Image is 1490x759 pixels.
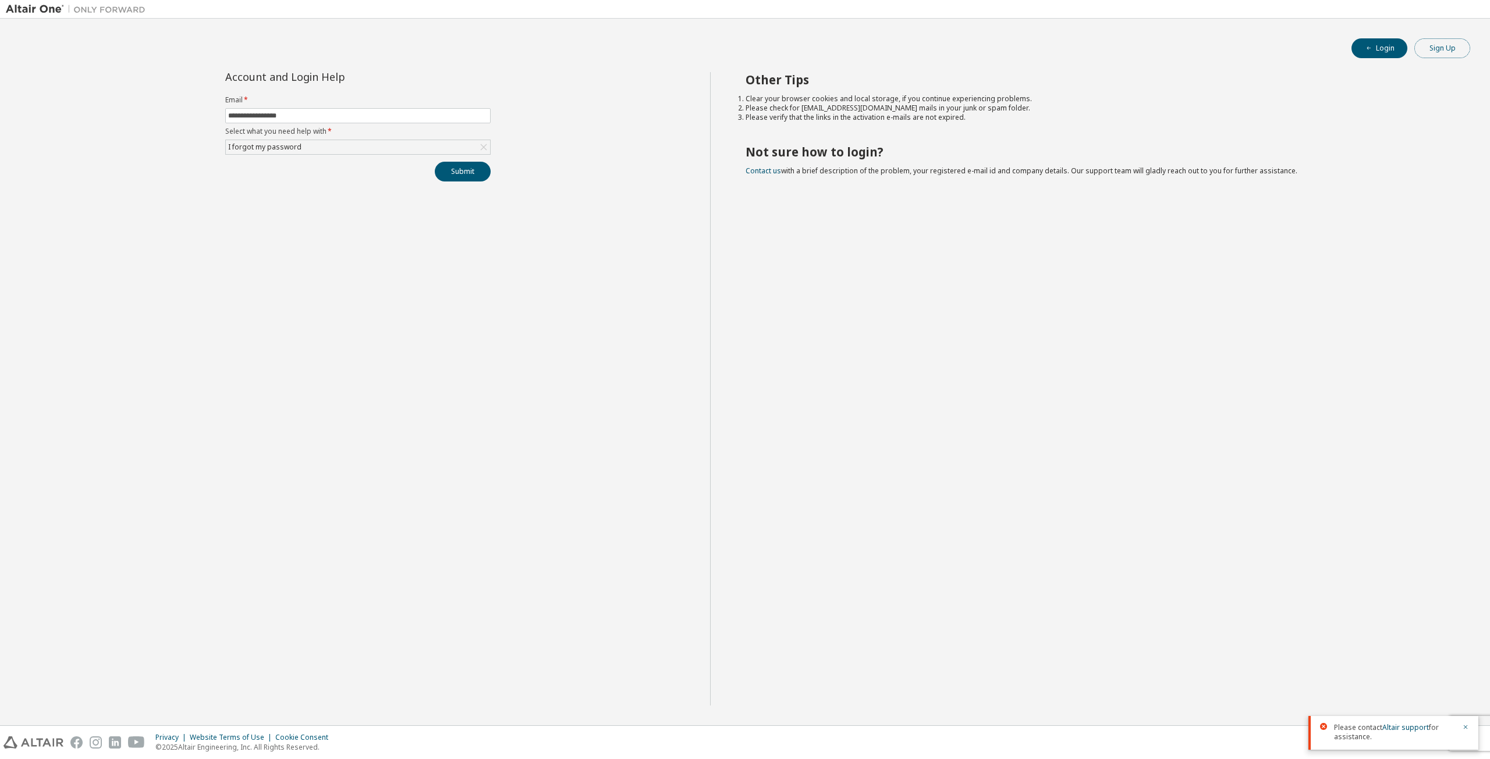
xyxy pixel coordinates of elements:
[275,733,335,742] div: Cookie Consent
[90,736,102,749] img: instagram.svg
[225,95,491,105] label: Email
[1334,723,1455,742] span: Please contact for assistance.
[746,113,1450,122] li: Please verify that the links in the activation e-mails are not expired.
[746,166,781,176] a: Contact us
[226,140,490,154] div: I forgot my password
[190,733,275,742] div: Website Terms of Use
[1351,38,1407,58] button: Login
[225,72,438,81] div: Account and Login Help
[1382,722,1429,732] a: Altair support
[155,742,335,752] p: © 2025 Altair Engineering, Inc. All Rights Reserved.
[746,144,1450,159] h2: Not sure how to login?
[746,104,1450,113] li: Please check for [EMAIL_ADDRESS][DOMAIN_NAME] mails in your junk or spam folder.
[1414,38,1470,58] button: Sign Up
[746,166,1297,176] span: with a brief description of the problem, your registered e-mail id and company details. Our suppo...
[128,736,145,749] img: youtube.svg
[746,72,1450,87] h2: Other Tips
[435,162,491,181] button: Submit
[70,736,83,749] img: facebook.svg
[3,736,63,749] img: altair_logo.svg
[109,736,121,749] img: linkedin.svg
[225,127,491,136] label: Select what you need help with
[155,733,190,742] div: Privacy
[746,94,1450,104] li: Clear your browser cookies and local storage, if you continue experiencing problems.
[226,141,303,154] div: I forgot my password
[6,3,151,15] img: Altair One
